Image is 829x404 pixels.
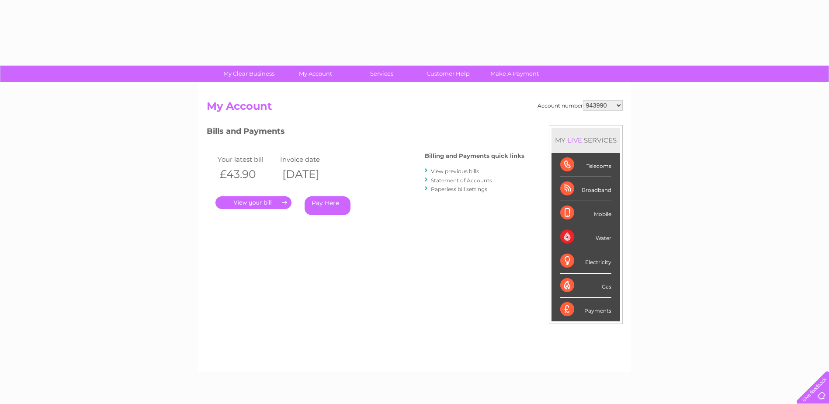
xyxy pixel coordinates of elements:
[560,298,611,321] div: Payments
[560,225,611,249] div: Water
[305,196,350,215] a: Pay Here
[431,168,479,174] a: View previous bills
[560,153,611,177] div: Telecoms
[278,153,341,165] td: Invoice date
[279,66,351,82] a: My Account
[431,177,492,184] a: Statement of Accounts
[560,177,611,201] div: Broadband
[278,165,341,183] th: [DATE]
[215,153,278,165] td: Your latest bill
[346,66,418,82] a: Services
[215,196,291,209] a: .
[207,100,623,117] h2: My Account
[565,136,584,144] div: LIVE
[552,128,620,153] div: MY SERVICES
[215,165,278,183] th: £43.90
[560,249,611,273] div: Electricity
[425,153,524,159] h4: Billing and Payments quick links
[412,66,484,82] a: Customer Help
[431,186,487,192] a: Paperless bill settings
[479,66,551,82] a: Make A Payment
[207,125,524,140] h3: Bills and Payments
[213,66,285,82] a: My Clear Business
[560,274,611,298] div: Gas
[560,201,611,225] div: Mobile
[538,100,623,111] div: Account number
